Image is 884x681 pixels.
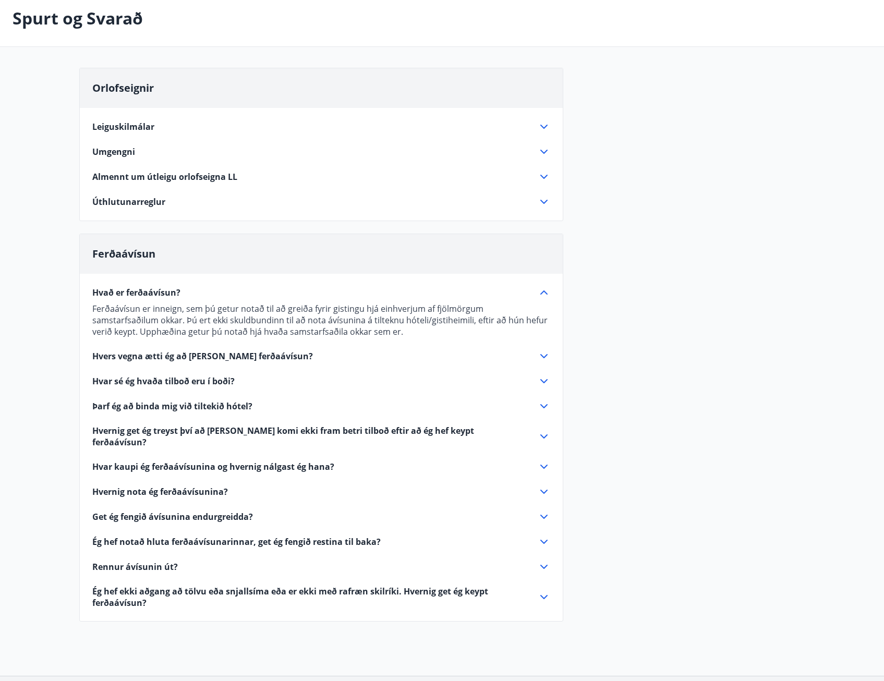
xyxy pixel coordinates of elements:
div: Hvar sé ég hvaða tilboð eru í boði? [92,375,550,387]
div: Rennur ávísunin út? [92,561,550,573]
span: Hvar sé ég hvaða tilboð eru í boði? [92,375,235,387]
div: Hvað er ferðaávísun? [92,299,550,337]
div: Þarf ég að binda mig við tiltekið hótel? [92,400,550,412]
div: Ég hef ekki aðgang að tölvu eða snjallsíma eða er ekki með rafræn skilríki. Hvernig get ég keypt ... [92,586,550,609]
div: Úthlutunarreglur [92,196,550,208]
p: Spurt og Svarað [13,7,143,30]
div: Almennt um útleigu orlofseigna LL [92,171,550,183]
span: Hvar kaupi ég ferðaávísunina og hvernig nálgast ég hana? [92,461,334,472]
span: Leiguskilmálar [92,121,154,132]
div: Umgengni [92,145,550,158]
span: Ég hef ekki aðgang að tölvu eða snjallsíma eða er ekki með rafræn skilríki. Hvernig get ég keypt ... [92,586,525,609]
span: Get ég fengið ávísunina endurgreidda? [92,511,253,522]
div: Hvers vegna ætti ég að [PERSON_NAME] ferðaávísun? [92,350,550,362]
p: Ferðaávísun er inneign, sem þú getur notað til að greiða fyrir gistingu hjá einhverjum af fjölmör... [92,303,550,337]
div: Hvað er ferðaávísun? [92,286,550,299]
div: Hvernig get ég treyst því að [PERSON_NAME] komi ekki fram betri tilboð eftir að ég hef keypt ferð... [92,425,550,448]
div: Ég hef notað hluta ferðaávísunarinnar, get ég fengið restina til baka? [92,536,550,548]
span: Hvernig get ég treyst því að [PERSON_NAME] komi ekki fram betri tilboð eftir að ég hef keypt ferð... [92,425,525,448]
span: Ég hef notað hluta ferðaávísunarinnar, get ég fengið restina til baka? [92,536,381,548]
div: Get ég fengið ávísunina endurgreidda? [92,510,550,523]
span: Umgengni [92,146,135,157]
span: Þarf ég að binda mig við tiltekið hótel? [92,400,252,412]
span: Hvers vegna ætti ég að [PERSON_NAME] ferðaávísun? [92,350,313,362]
div: Hvernig nota ég ferðaávísunina? [92,485,550,498]
div: Leiguskilmálar [92,120,550,133]
span: Orlofseignir [92,81,154,95]
span: Almennt um útleigu orlofseigna LL [92,171,237,183]
span: Ferðaávísun [92,247,155,261]
span: Úthlutunarreglur [92,196,165,208]
div: Hvar kaupi ég ferðaávísunina og hvernig nálgast ég hana? [92,460,550,473]
span: Hvernig nota ég ferðaávísunina? [92,486,228,497]
span: Rennur ávísunin út? [92,561,178,573]
span: Hvað er ferðaávísun? [92,287,180,298]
